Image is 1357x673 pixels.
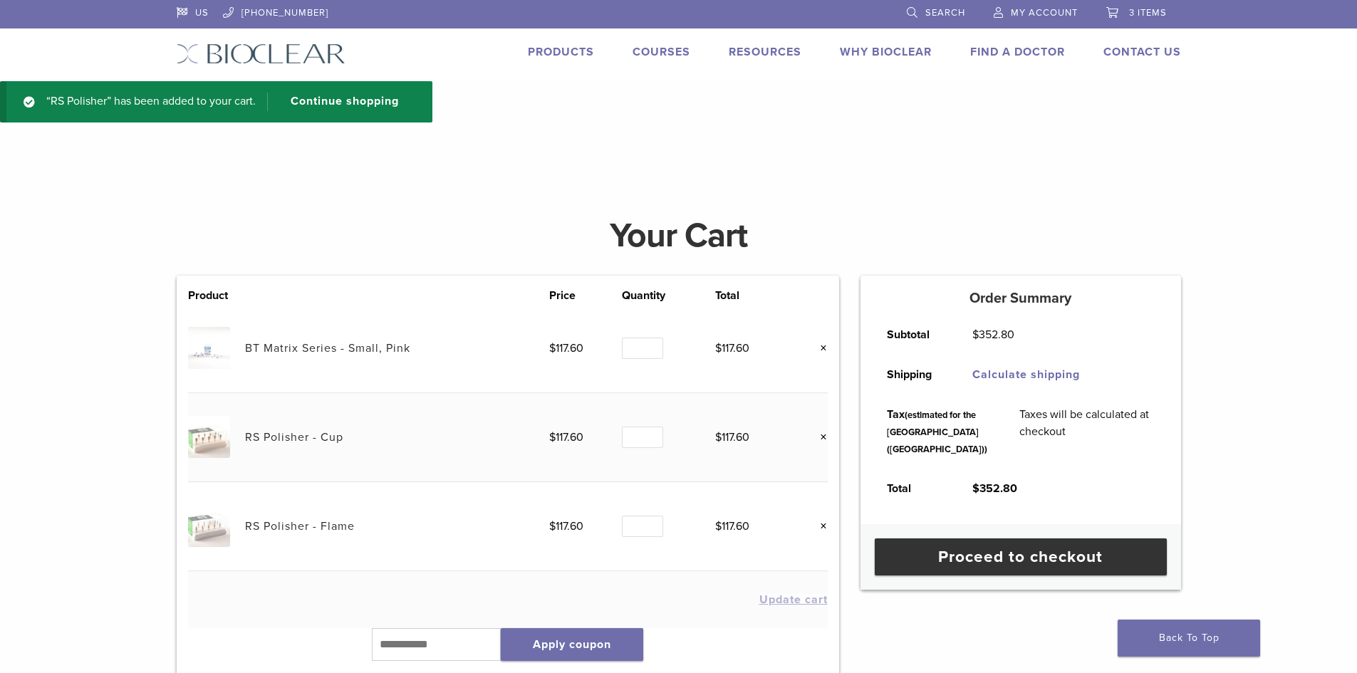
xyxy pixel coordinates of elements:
[549,430,583,444] bdi: 117.60
[715,287,789,304] th: Total
[972,481,1017,496] bdi: 352.80
[549,519,583,533] bdi: 117.60
[188,416,230,458] img: RS Polisher - Cup
[715,430,749,444] bdi: 117.60
[809,339,828,358] a: Remove this item
[759,594,828,605] button: Update cart
[166,219,1192,253] h1: Your Cart
[622,287,714,304] th: Quantity
[1103,45,1181,59] a: Contact Us
[871,469,957,508] th: Total
[188,327,230,369] img: BT Matrix Series - Small, Pink
[715,519,749,533] bdi: 117.60
[871,355,957,395] th: Shipping
[715,341,722,355] span: $
[972,328,979,342] span: $
[972,367,1080,382] a: Calculate shipping
[887,409,987,455] small: (estimated for the [GEOGRAPHIC_DATA] ([GEOGRAPHIC_DATA]))
[925,7,965,19] span: Search
[715,519,722,533] span: $
[970,45,1065,59] a: Find A Doctor
[871,315,957,355] th: Subtotal
[501,628,643,661] button: Apply coupon
[1004,395,1170,469] td: Taxes will be calculated at checkout
[715,341,749,355] bdi: 117.60
[972,481,979,496] span: $
[871,395,1004,469] th: Tax
[1118,620,1260,657] a: Back To Top
[1011,7,1078,19] span: My Account
[972,328,1014,342] bdi: 352.80
[245,519,355,533] a: RS Polisher - Flame
[528,45,594,59] a: Products
[715,430,722,444] span: $
[633,45,690,59] a: Courses
[1129,7,1167,19] span: 3 items
[809,428,828,447] a: Remove this item
[245,430,343,444] a: RS Polisher - Cup
[729,45,801,59] a: Resources
[549,341,583,355] bdi: 117.60
[245,341,410,355] a: BT Matrix Series - Small, Pink
[188,505,230,547] img: RS Polisher - Flame
[188,287,245,304] th: Product
[549,519,556,533] span: $
[809,517,828,536] a: Remove this item
[875,538,1167,575] a: Proceed to checkout
[267,93,410,111] a: Continue shopping
[549,430,556,444] span: $
[840,45,932,59] a: Why Bioclear
[549,287,623,304] th: Price
[861,290,1181,307] h5: Order Summary
[549,341,556,355] span: $
[177,43,345,64] img: Bioclear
